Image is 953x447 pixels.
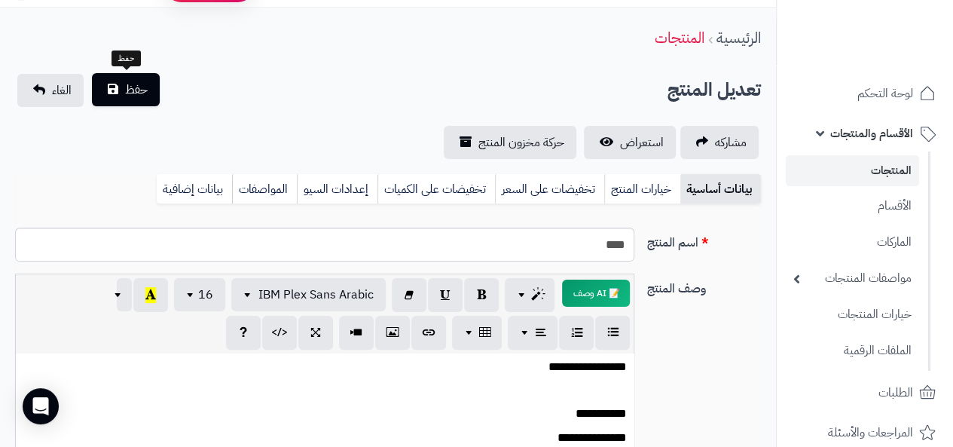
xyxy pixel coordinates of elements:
[125,81,148,99] span: حفظ
[297,174,377,204] a: إعدادات السيو
[23,388,59,424] div: Open Intercom Messenger
[655,26,704,49] a: المنتجات
[640,274,767,298] label: وصف المنتج
[786,299,919,331] a: خيارات المنتجات
[620,133,664,152] span: استعراض
[830,123,913,144] span: الأقسام والمنتجات
[786,190,919,222] a: الأقسام
[828,422,913,443] span: المراجعات والأسئلة
[604,174,680,204] a: خيارات المنتج
[111,51,141,67] div: حفظ
[786,75,944,112] a: لوحة التحكم
[444,126,576,159] a: حركة مخزون المنتج
[786,226,919,259] a: الماركات
[495,174,604,204] a: تخفيضات على السعر
[377,174,495,204] a: تخفيضات على الكميات
[231,278,386,311] button: IBM Plex Sans Arabic
[878,382,913,403] span: الطلبات
[857,83,913,104] span: لوحة التحكم
[786,335,919,367] a: الملفات الرقمية
[478,133,564,152] span: حركة مخزون المنتج
[667,75,761,106] h2: تعديل المنتج
[786,155,919,186] a: المنتجات
[680,174,761,204] a: بيانات أساسية
[92,73,160,106] button: حفظ
[258,286,374,304] span: IBM Plex Sans Arabic
[786,375,944,411] a: الطلبات
[52,81,72,100] span: الغاء
[17,74,84,107] a: الغاء
[198,286,213,304] span: 16
[157,174,232,204] a: بيانات إضافية
[584,126,676,159] a: استعراض
[174,278,225,311] button: 16
[232,174,297,204] a: المواصفات
[716,26,761,49] a: الرئيسية
[715,133,747,152] span: مشاركه
[640,228,767,252] label: اسم المنتج
[680,126,759,159] a: مشاركه
[786,262,919,295] a: مواصفات المنتجات
[851,11,939,43] img: logo-2.png
[562,280,630,307] button: 📝 AI وصف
